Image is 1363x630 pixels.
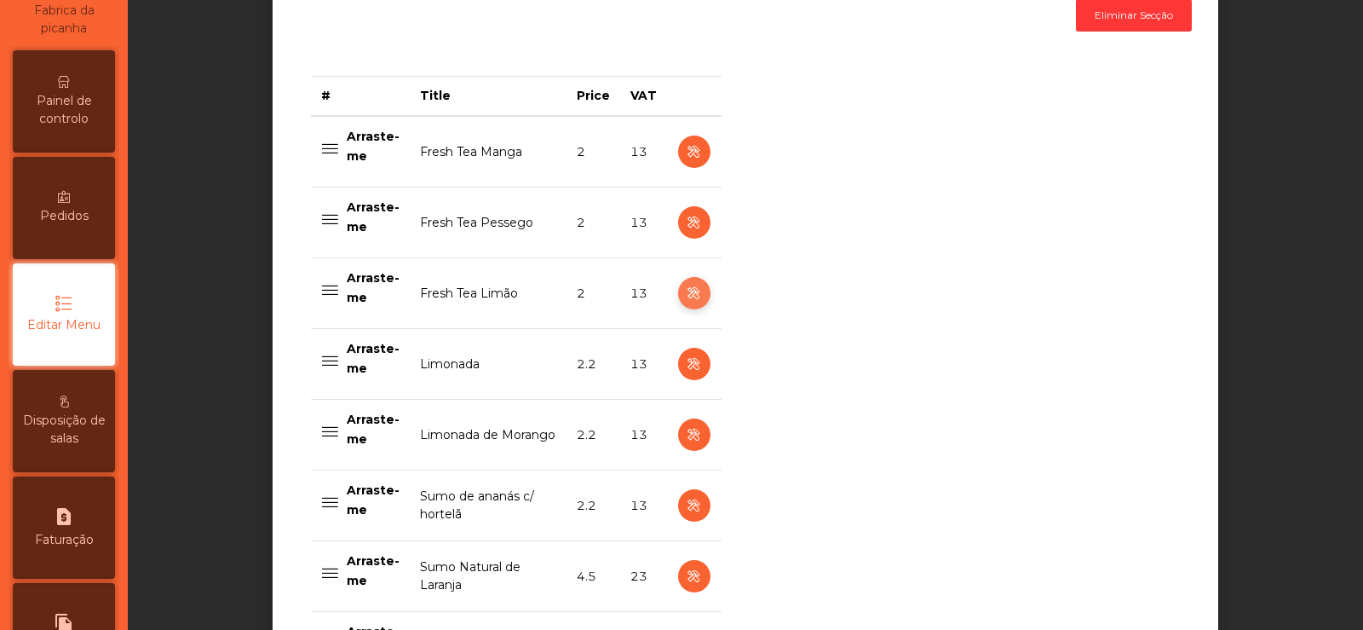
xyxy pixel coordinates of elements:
p: Arraste-me [347,339,400,378]
p: Arraste-me [347,127,400,165]
td: Sumo Natural de Laranja [410,541,566,612]
span: Faturação [35,531,94,549]
td: Limonada de Morango [410,400,566,471]
td: Sumo de ananás c/ hortelã [410,471,566,541]
td: 13 [620,471,667,541]
td: 13 [620,329,667,400]
p: Arraste-me [347,410,400,448]
td: Limonada [410,329,566,400]
td: 2 [566,116,620,188]
span: Disposição de salas [17,412,111,448]
td: 4.5 [566,541,620,612]
th: Price [566,77,620,117]
td: Fresh Tea Pessego [410,188,566,258]
th: Title [410,77,566,117]
span: Pedidos [40,207,89,225]
th: # [311,77,410,117]
td: 13 [620,258,667,329]
p: Arraste-me [347,481,400,519]
td: 2.2 [566,329,620,400]
td: 2 [566,188,620,258]
i: request_page [54,506,74,527]
td: 13 [620,188,667,258]
span: Painel de controlo [17,92,111,128]
td: 13 [620,116,667,188]
td: 2.2 [566,400,620,471]
td: 23 [620,541,667,612]
th: VAT [620,77,667,117]
td: 13 [620,400,667,471]
td: Fresh Tea Manga [410,116,566,188]
p: Arraste-me [347,552,400,590]
p: Arraste-me [347,269,400,307]
p: Arraste-me [347,198,400,236]
td: 2 [566,258,620,329]
td: Fresh Tea Limão [410,258,566,329]
td: 2.2 [566,471,620,541]
span: Editar Menu [27,316,101,334]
